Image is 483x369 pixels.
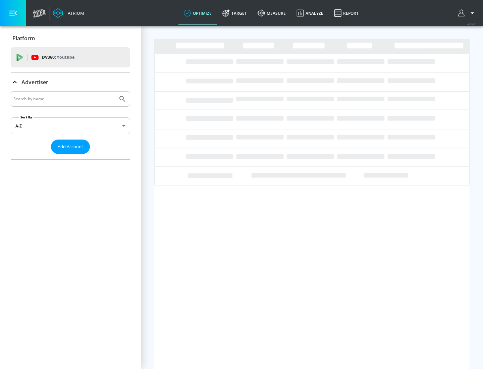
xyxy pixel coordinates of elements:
span: Add Account [58,143,83,151]
p: Platform [12,35,35,42]
div: DV360: Youtube [11,47,130,67]
a: Target [217,1,252,25]
a: Analyze [291,1,329,25]
span: v 4.24.0 [467,22,476,26]
a: Report [329,1,364,25]
div: A-Z [11,117,130,134]
p: Youtube [57,54,74,61]
div: Advertiser [11,91,130,159]
input: Search by name [13,95,115,103]
a: Atrium [53,8,84,18]
p: Advertiser [21,78,48,86]
label: Sort By [19,115,34,119]
div: Atrium [65,10,84,16]
p: DV360: [42,54,74,61]
a: measure [252,1,291,25]
div: Advertiser [11,73,130,92]
a: optimize [178,1,217,25]
button: Add Account [51,140,90,154]
nav: list of Advertiser [11,154,130,159]
div: Platform [11,29,130,48]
